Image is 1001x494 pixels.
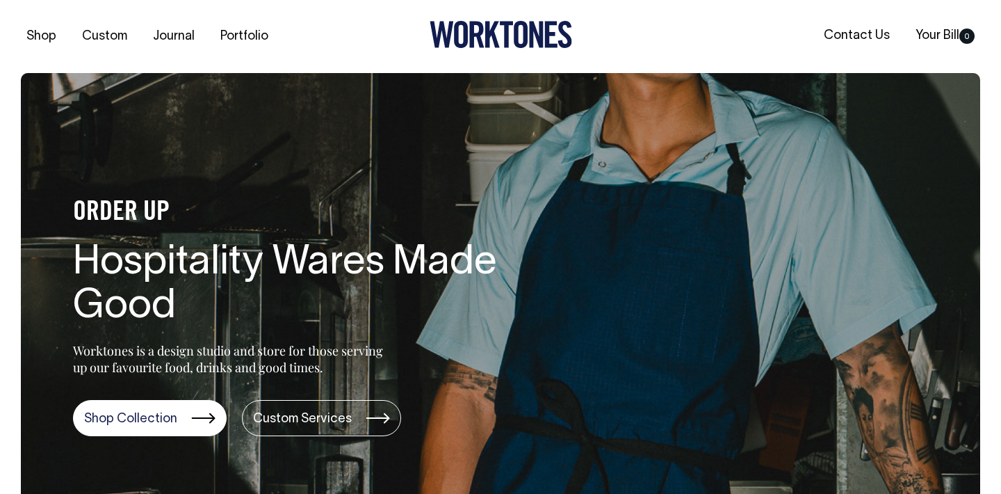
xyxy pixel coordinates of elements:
[76,25,133,48] a: Custom
[910,24,980,47] a: Your Bill0
[21,25,62,48] a: Shop
[73,198,518,228] h4: ORDER UP
[818,24,895,47] a: Contact Us
[147,25,200,48] a: Journal
[215,25,274,48] a: Portfolio
[73,342,389,376] p: Worktones is a design studio and store for those serving up our favourite food, drinks and good t...
[959,29,975,44] span: 0
[242,400,401,436] a: Custom Services
[73,400,227,436] a: Shop Collection
[73,241,518,330] h1: Hospitality Wares Made Good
